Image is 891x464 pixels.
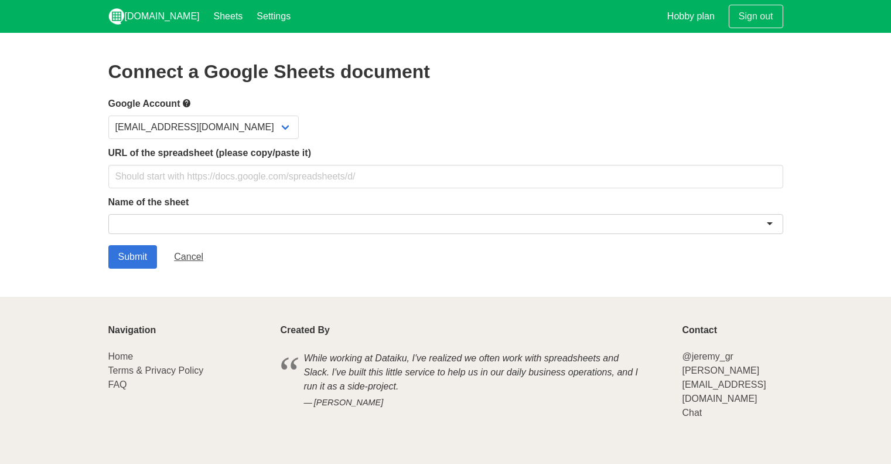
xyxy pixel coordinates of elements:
[281,350,668,411] blockquote: While working at Dataiku, I've realized we often work with spreadsheets and Slack. I've built thi...
[108,165,783,188] input: Should start with https://docs.google.com/spreadsheets/d/
[108,325,267,336] p: Navigation
[682,408,702,418] a: Chat
[108,61,783,82] h2: Connect a Google Sheets document
[108,146,783,160] label: URL of the spreadsheet (please copy/paste it)
[108,351,134,361] a: Home
[108,245,158,269] input: Submit
[682,351,733,361] a: @jeremy_gr
[682,365,766,404] a: [PERSON_NAME][EMAIL_ADDRESS][DOMAIN_NAME]
[108,96,783,111] label: Google Account
[108,195,783,209] label: Name of the sheet
[682,325,783,336] p: Contact
[304,397,645,409] cite: [PERSON_NAME]
[108,8,125,25] img: logo_v2_white.png
[729,5,783,28] a: Sign out
[281,325,668,336] p: Created By
[108,365,204,375] a: Terms & Privacy Policy
[108,380,127,390] a: FAQ
[164,245,213,269] a: Cancel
